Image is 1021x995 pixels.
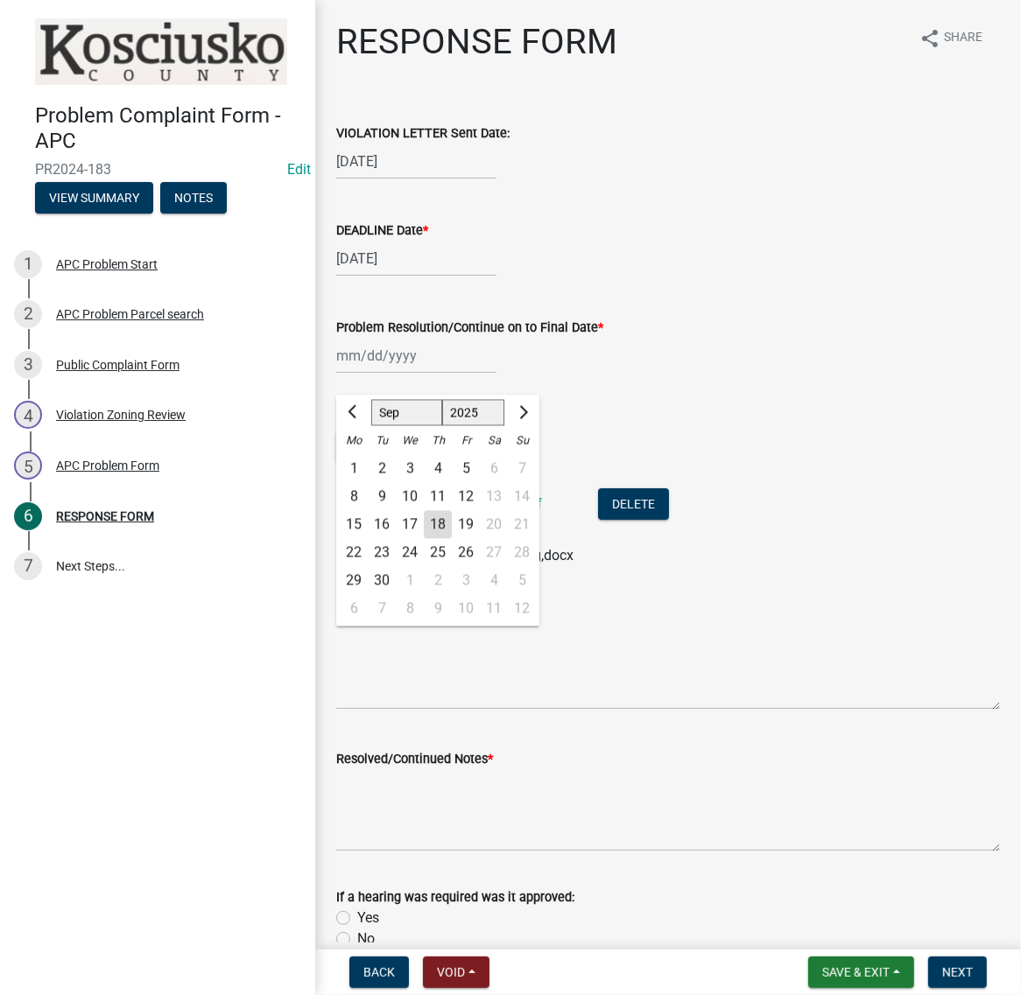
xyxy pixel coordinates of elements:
div: Tu [368,427,396,455]
div: Monday, September 29, 2025 [340,567,368,595]
div: Su [508,427,536,455]
div: 18 [424,511,452,539]
div: 4 [424,455,452,483]
div: 23 [368,539,396,567]
wm-modal-confirm: Delete Document [598,497,669,514]
select: Select month [371,400,442,426]
div: Monday, October 6, 2025 [340,595,368,623]
div: APC Problem Form [56,459,159,472]
button: Save & Exit [808,956,914,988]
div: Tuesday, September 16, 2025 [368,511,396,539]
div: 11 [424,483,452,511]
span: Save & Exit [822,965,890,979]
label: VIOLATION LETTER Sent Date: [336,128,510,140]
div: 1 [396,567,424,595]
label: Yes [357,907,379,928]
label: Resolved/Continued Notes [336,753,493,766]
div: 6 [340,595,368,623]
div: Wednesday, September 24, 2025 [396,539,424,567]
div: 9 [424,595,452,623]
div: Thursday, September 4, 2025 [424,455,452,483]
div: 5 [14,452,42,480]
div: 2 [14,300,42,328]
i: share [919,28,940,49]
div: Wednesday, October 1, 2025 [396,567,424,595]
wm-modal-confirm: Notes [160,192,227,206]
label: If a hearing was required was it approved: [336,892,574,904]
button: Back [349,956,409,988]
div: Thursday, September 18, 2025 [424,511,452,539]
div: 3 [452,567,480,595]
span: Void [437,965,465,979]
div: Tuesday, September 23, 2025 [368,539,396,567]
input: mm/dd/yyyy [336,144,496,179]
div: Thursday, October 9, 2025 [424,595,452,623]
div: 24 [396,539,424,567]
div: 6 [14,502,42,530]
div: 2 [424,567,452,595]
div: Monday, September 15, 2025 [340,511,368,539]
div: 10 [452,595,480,623]
div: 9 [368,483,396,511]
h1: RESPONSE FORM [336,21,617,63]
div: APC Problem Parcel search [56,308,204,320]
button: Delete [598,488,669,520]
div: Friday, September 12, 2025 [452,483,480,511]
div: Wednesday, September 3, 2025 [396,455,424,483]
div: Monday, September 1, 2025 [340,455,368,483]
div: Thursday, September 11, 2025 [424,483,452,511]
button: View Summary [35,182,153,214]
div: 3 [396,455,424,483]
button: Next [928,956,987,988]
div: 1 [14,250,42,278]
div: 8 [396,595,424,623]
div: Tuesday, September 9, 2025 [368,483,396,511]
div: Friday, September 26, 2025 [452,539,480,567]
div: 1 [340,455,368,483]
div: 22 [340,539,368,567]
input: mm/dd/yyyy [336,241,496,277]
div: RESPONSE FORM [56,510,154,522]
div: 17 [396,511,424,539]
div: Friday, September 5, 2025 [452,455,480,483]
button: Void [423,956,489,988]
div: 29 [340,567,368,595]
div: 10 [396,483,424,511]
wm-modal-confirm: Edit Application Number [287,161,311,178]
div: Mo [340,427,368,455]
div: We [396,427,424,455]
div: Wednesday, September 10, 2025 [396,483,424,511]
div: 12 [452,483,480,511]
wm-modal-confirm: Summary [35,192,153,206]
button: Next month [511,399,532,427]
span: Share [944,28,982,49]
div: Violation Zoning Review [56,409,186,421]
select: Select year [442,400,505,426]
button: Previous month [343,399,364,427]
h4: Problem Complaint Form - APC [35,103,301,154]
span: Back [363,965,395,979]
div: Tuesday, September 2, 2025 [368,455,396,483]
div: Friday, October 10, 2025 [452,595,480,623]
span: PR2024-183 [35,161,280,178]
button: Notes [160,182,227,214]
div: Wednesday, September 17, 2025 [396,511,424,539]
div: Sa [480,427,508,455]
div: Thursday, September 25, 2025 [424,539,452,567]
div: 2 [368,455,396,483]
label: No [357,928,375,949]
a: Edit [287,161,311,178]
input: mm/dd/yyyy [336,338,496,374]
div: 30 [368,567,396,595]
label: DEADLINE Date [336,225,428,237]
div: Monday, September 22, 2025 [340,539,368,567]
div: 16 [368,511,396,539]
img: Kosciusko County, Indiana [35,18,287,85]
div: 19 [452,511,480,539]
div: Wednesday, October 8, 2025 [396,595,424,623]
div: Monday, September 8, 2025 [340,483,368,511]
div: APC Problem Start [56,258,158,270]
div: 26 [452,539,480,567]
label: Problem Resolution/Continue on to Final Date [336,322,603,334]
div: Fr [452,427,480,455]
